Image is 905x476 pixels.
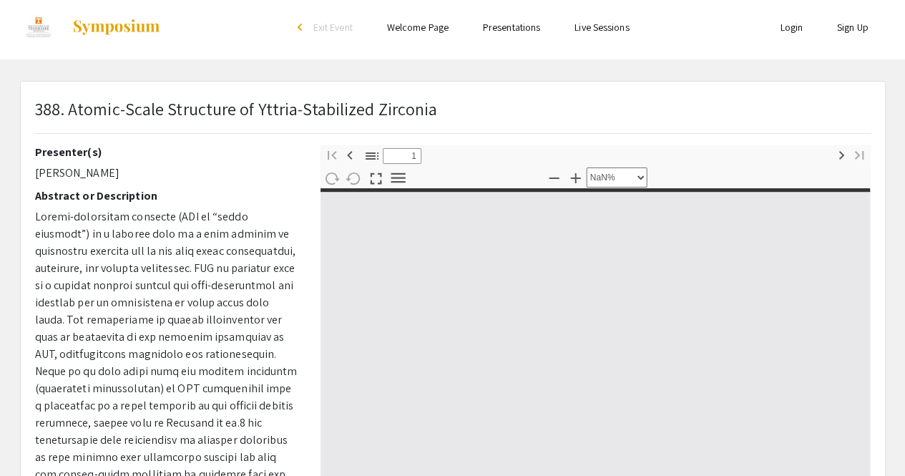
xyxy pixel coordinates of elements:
[780,21,803,34] a: Login
[837,21,869,34] a: Sign Up
[338,144,362,165] button: Previous Page
[564,167,588,188] button: Zoom In
[364,167,388,188] button: Switch to Presentation Mode
[542,167,567,188] button: Zoom Out
[847,144,871,165] button: Last page
[320,144,344,165] button: First page
[20,9,57,45] img: EUReCA 2022
[587,167,647,188] select: Zoom
[383,148,421,164] input: Page
[35,145,299,159] h2: Presenter(s)
[72,19,161,36] img: Symposium by ForagerOne
[387,21,449,34] a: Welcome Page
[483,21,540,34] a: Presentations
[386,167,411,188] button: Tools
[313,21,353,34] span: Exit Event
[360,145,384,166] button: Toggle Sidebar
[574,21,629,34] a: Live Sessions
[320,167,344,188] button: Rotate Clockwise
[35,96,438,122] p: 388. Atomic-Scale Structure of Yttria-Stabilized Zirconia
[35,189,299,203] h2: Abstract or Description
[298,23,306,31] div: arrow_back_ios
[829,144,853,165] button: Next Page
[20,9,161,45] a: EUReCA 2022
[35,165,299,182] p: [PERSON_NAME]
[342,167,366,188] button: Rotate Counterclockwise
